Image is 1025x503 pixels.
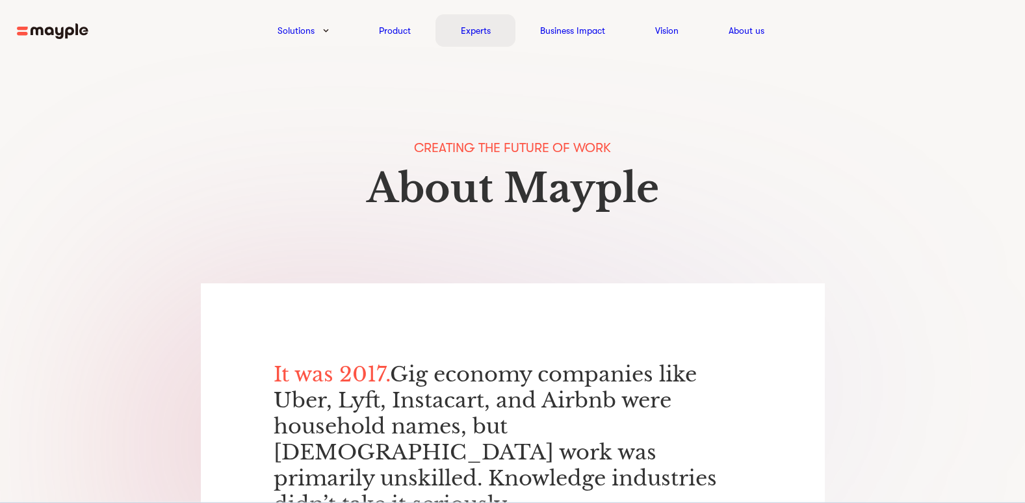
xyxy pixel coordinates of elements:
img: arrow-down [323,29,329,32]
iframe: Chat Widget [791,352,1025,503]
span: It was 2017. [274,361,390,387]
img: mayple-logo [17,23,88,40]
a: Vision [655,23,679,38]
a: Experts [461,23,491,38]
a: Business Impact [540,23,605,38]
a: Solutions [278,23,315,38]
a: Product [379,23,411,38]
a: About us [729,23,764,38]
